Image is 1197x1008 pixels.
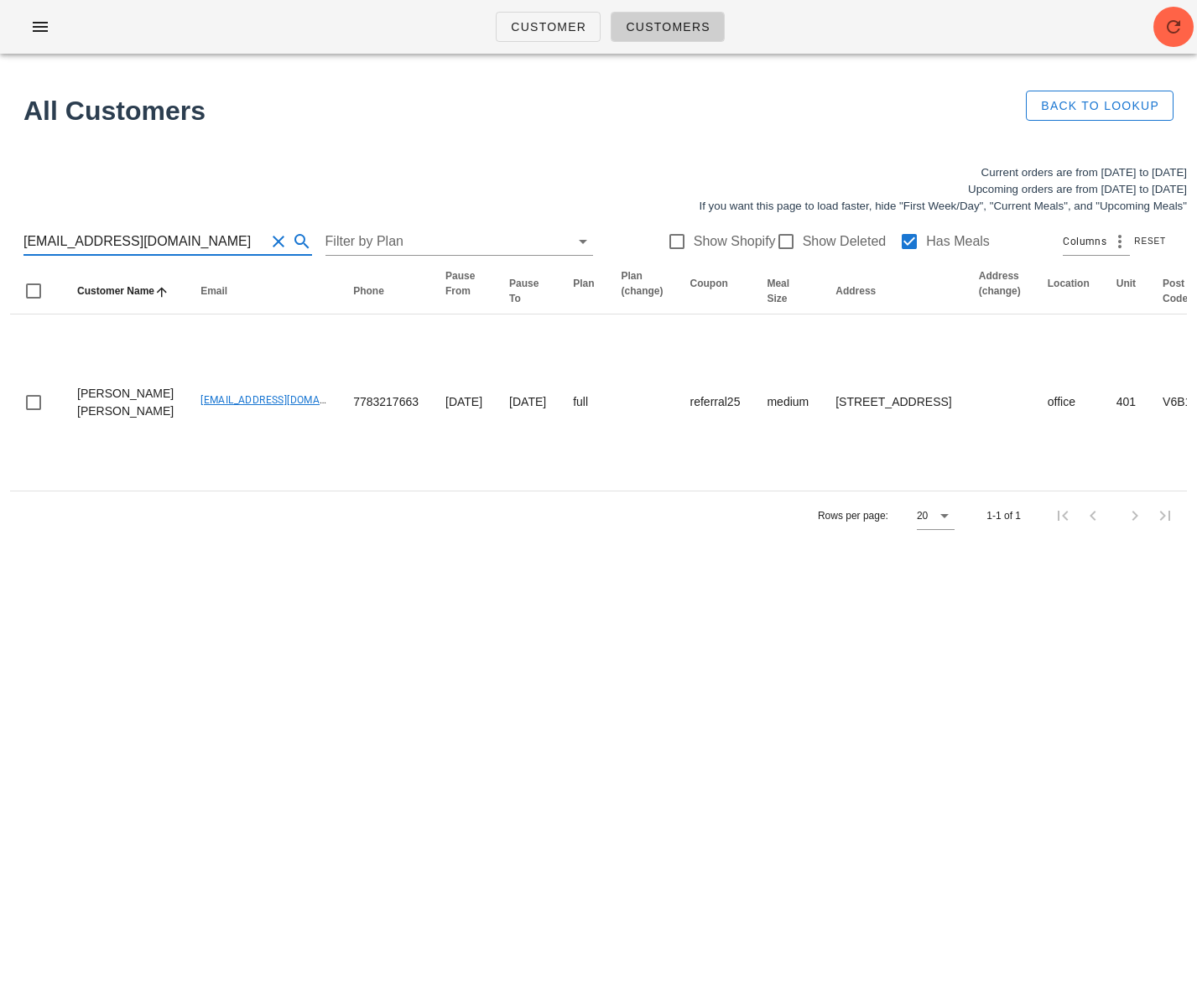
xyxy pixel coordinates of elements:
[608,268,677,314] th: Plan (change): Not sorted. Activate to sort ascending.
[77,285,154,297] span: Customer Name
[1048,278,1090,289] span: Location
[965,268,1034,314] th: Address (change): Not sorted. Activate to sort ascending.
[1026,91,1174,121] button: Back to Lookup
[803,233,887,250] label: Show Deleted
[622,270,664,297] span: Plan (change)
[325,228,594,255] div: Filter by Plan
[496,12,601,42] a: Customer
[200,394,367,406] a: [EMAIL_ADDRESS][DOMAIN_NAME]
[767,278,789,304] span: Meal Size
[496,314,559,491] td: [DATE]
[979,270,1021,297] span: Address (change)
[268,231,289,252] button: Clear Search for customer
[1063,228,1130,255] div: Columns
[690,278,728,289] span: Coupon
[559,314,607,491] td: full
[432,268,496,314] th: Pause From: Not sorted. Activate to sort ascending.
[835,285,876,297] span: Address
[822,314,965,491] td: [STREET_ADDRESS]
[1103,268,1149,314] th: Unit: Not sorted. Activate to sort ascending.
[1034,314,1103,491] td: office
[753,314,822,491] td: medium
[1130,233,1174,250] button: Reset
[611,12,725,42] a: Customers
[1103,314,1149,491] td: 401
[353,285,384,297] span: Phone
[445,270,475,297] span: Pause From
[509,278,539,304] span: Pause To
[200,285,227,297] span: Email
[677,268,754,314] th: Coupon: Not sorted. Activate to sort ascending.
[986,508,1021,523] div: 1-1 of 1
[625,20,710,34] span: Customers
[1063,233,1106,250] span: Columns
[510,20,586,34] span: Customer
[818,491,955,540] div: Rows per page:
[677,314,754,491] td: referral25
[1116,278,1136,289] span: Unit
[23,91,979,131] h1: All Customers
[694,233,776,250] label: Show Shopify
[1133,236,1166,246] span: Reset
[573,278,594,289] span: Plan
[822,268,965,314] th: Address: Not sorted. Activate to sort ascending.
[917,502,955,529] div: 20Rows per page:
[64,314,187,491] td: [PERSON_NAME] [PERSON_NAME]
[753,268,822,314] th: Meal Size: Not sorted. Activate to sort ascending.
[64,268,187,314] th: Customer Name: Sorted ascending. Activate to sort descending.
[1034,268,1103,314] th: Location: Not sorted. Activate to sort ascending.
[340,314,432,491] td: 7783217663
[1040,99,1159,112] span: Back to Lookup
[187,268,340,314] th: Email: Not sorted. Activate to sort ascending.
[340,268,432,314] th: Phone: Not sorted. Activate to sort ascending.
[432,314,496,491] td: [DATE]
[926,233,990,250] label: Has Meals
[917,508,928,523] div: 20
[559,268,607,314] th: Plan: Not sorted. Activate to sort ascending.
[1163,278,1188,304] span: Post Code
[496,268,559,314] th: Pause To: Not sorted. Activate to sort ascending.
